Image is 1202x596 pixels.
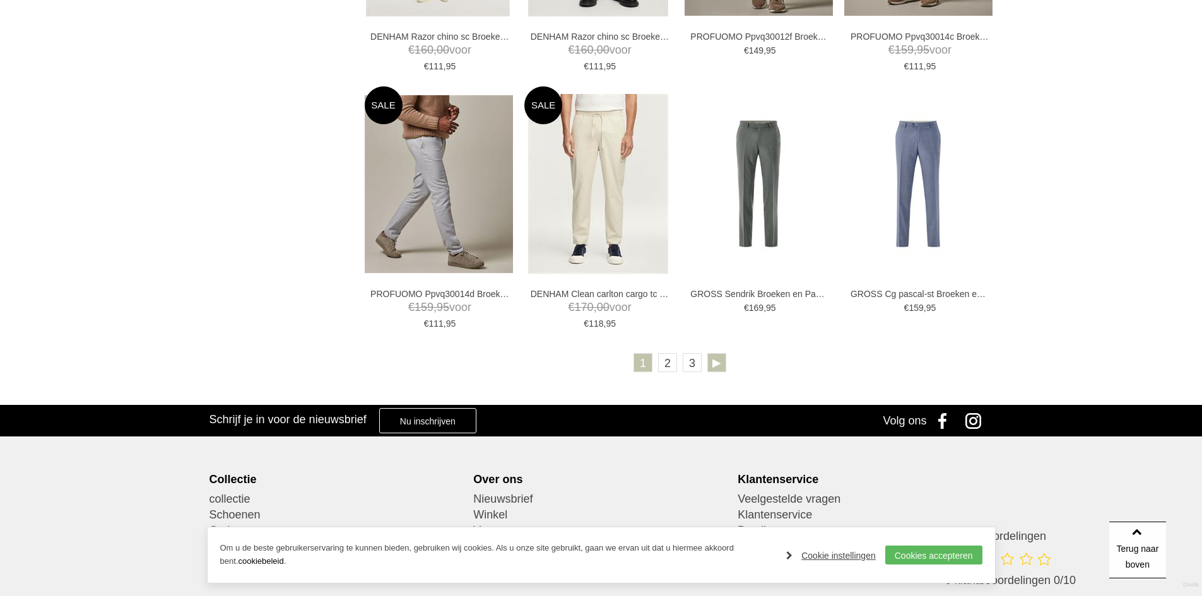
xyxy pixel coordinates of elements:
[851,42,989,58] span: voor
[763,303,766,313] span: ,
[594,301,597,313] span: ,
[924,303,926,313] span: ,
[365,95,513,273] img: PROFUOMO Ppvq30014d Broeken en Pantalons
[238,556,283,566] a: cookiebeleid
[895,44,914,56] span: 159
[744,303,749,313] span: €
[603,61,606,71] span: ,
[433,301,437,313] span: ,
[594,44,597,56] span: ,
[738,472,993,486] div: Klantenservice
[531,300,669,315] span: voor
[584,318,589,329] span: €
[738,507,993,523] a: Klantenservice
[597,301,610,313] span: 00
[437,44,449,56] span: 00
[926,303,936,313] span: 95
[575,301,594,313] span: 170
[589,318,603,329] span: 118
[1109,522,1166,578] a: Terug naar boven
[763,45,766,56] span: ,
[444,318,446,329] span: ,
[738,491,993,507] a: Veelgestelde vragen
[473,523,728,539] a: Vacatures
[1183,577,1199,593] a: Divide
[528,94,668,274] img: DENHAM Clean carlton cargo tc Broeken en Pantalons
[531,42,669,58] span: voor
[437,301,449,313] span: 95
[370,42,509,58] span: voor
[209,523,464,539] a: Cadeaus
[433,44,437,56] span: ,
[658,353,677,372] a: 2
[531,31,669,42] a: DENHAM Razor chino sc Broeken en Pantalons
[531,288,669,300] a: DENHAM Clean carlton cargo tc Broeken en Pantalons
[855,94,981,274] img: GROSS Cg pascal-st Broeken en Pantalons
[744,45,749,56] span: €
[749,303,763,313] span: 169
[473,507,728,523] a: Winkel
[695,94,822,274] img: GROSS Sendrik Broeken en Pantalons
[909,303,923,313] span: 159
[428,61,443,71] span: 111
[883,405,926,436] div: Volg ons
[606,318,616,329] span: 95
[415,301,433,313] span: 159
[569,44,575,56] span: €
[473,491,728,507] a: Nieuwsbrief
[606,61,616,71] span: 95
[926,61,936,71] span: 95
[786,546,876,565] a: Cookie instellingen
[424,318,429,329] span: €
[584,61,589,71] span: €
[370,31,509,42] a: DENHAM Razor chino sc Broeken en Pantalons
[749,45,763,56] span: 149
[603,318,606,329] span: ,
[575,44,594,56] span: 160
[909,61,923,71] span: 111
[914,44,917,56] span: ,
[885,546,982,564] a: Cookies accepteren
[444,61,446,71] span: ,
[408,44,415,56] span: €
[209,507,464,523] a: Schoenen
[766,303,776,313] span: 95
[945,574,1076,587] span: 0 klantbeoordelingen 0/10
[690,31,829,42] a: PROFUOMO Ppvq30012f Broeken en Pantalons
[851,31,989,42] a: PROFUOMO Ppvq30014c Broeken en Pantalons
[424,61,429,71] span: €
[379,408,476,433] a: Nu inschrijven
[961,405,993,436] a: Instagram
[633,353,652,372] a: 1
[446,61,456,71] span: 95
[446,318,456,329] span: 95
[370,288,509,300] a: PROFUOMO Ppvq30014d Broeken en Pantalons
[904,303,909,313] span: €
[888,44,895,56] span: €
[851,288,989,300] a: GROSS Cg pascal-st Broeken en Pantalons
[766,45,776,56] span: 95
[473,472,728,486] div: Over ons
[415,44,433,56] span: 160
[589,61,603,71] span: 111
[220,542,774,568] p: Om u de beste gebruikerservaring te kunnen bieden, gebruiken wij cookies. Als u onze site gebruik...
[370,300,509,315] span: voor
[929,405,961,436] a: Facebook
[904,61,909,71] span: €
[917,44,929,56] span: 95
[738,523,993,539] a: Betaling
[569,301,575,313] span: €
[428,318,443,329] span: 111
[209,491,464,507] a: collectie
[924,61,926,71] span: ,
[408,301,415,313] span: €
[597,44,610,56] span: 00
[690,288,829,300] a: GROSS Sendrik Broeken en Pantalons
[209,472,464,486] div: Collectie
[683,353,702,372] a: 3
[209,412,367,426] h3: Schrijf je in voor de nieuwsbrief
